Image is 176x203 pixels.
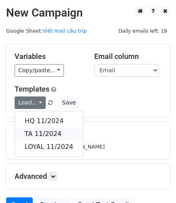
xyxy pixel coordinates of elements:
[6,28,87,34] small: Google Sheet:
[15,64,64,77] a: Copy/paste...
[42,28,87,34] a: Viết mail câu trip
[6,6,170,20] h2: New Campaign
[15,144,105,150] small: [EMAIL_ADDRESS][DOMAIN_NAME]
[15,172,161,181] h5: Advanced
[116,28,170,34] a: Daily emails left: 19
[15,115,83,128] a: HQ 11/2024
[15,52,82,61] h5: Variables
[15,128,83,140] a: TA 11/2024
[136,164,176,203] iframe: Chat Widget
[15,140,83,153] a: LOYAL 11/2024
[15,130,161,139] h5: 1 Recipients
[116,27,170,36] span: Daily emails left: 19
[94,52,162,61] h5: Email column
[15,85,49,93] a: Templates
[15,96,46,109] a: Load...
[58,96,79,109] button: Save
